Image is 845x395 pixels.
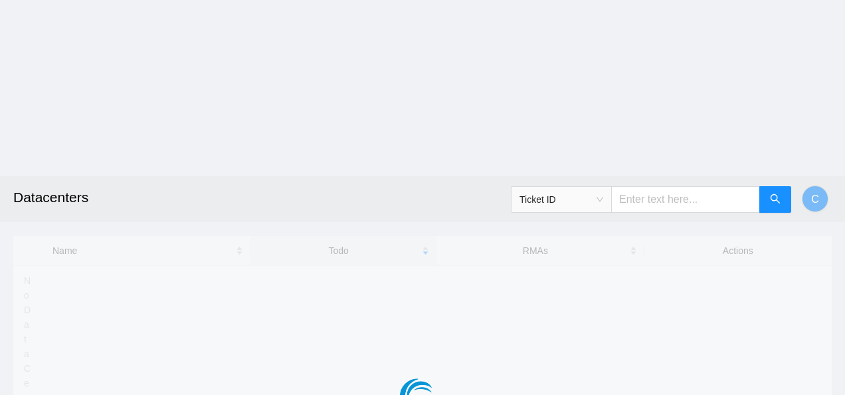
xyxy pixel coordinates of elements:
[519,190,603,209] span: Ticket ID
[611,186,760,213] input: Enter text here...
[802,186,828,212] button: C
[811,191,819,207] span: C
[770,194,781,206] span: search
[759,186,791,213] button: search
[13,176,586,219] h2: Datacenters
